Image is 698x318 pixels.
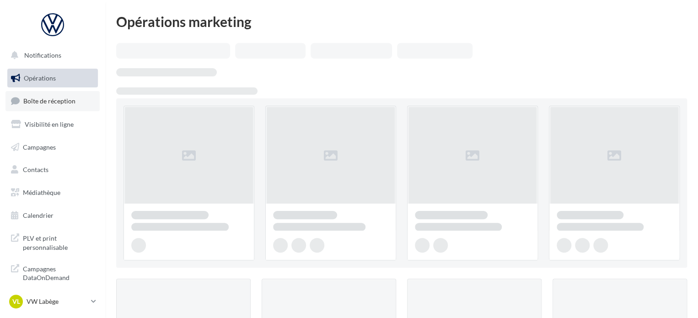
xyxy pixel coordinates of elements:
a: Visibilité en ligne [5,115,100,134]
a: VL VW Labège [7,293,98,310]
span: Calendrier [23,211,54,219]
a: Contacts [5,160,100,179]
a: Boîte de réception [5,91,100,111]
span: Contacts [23,166,48,173]
span: Notifications [24,51,61,59]
div: Opérations marketing [116,15,687,28]
a: Calendrier [5,206,100,225]
span: Médiathèque [23,189,60,196]
button: Notifications [5,46,96,65]
a: PLV et print personnalisable [5,228,100,255]
span: Opérations [24,74,56,82]
a: Opérations [5,69,100,88]
a: Campagnes [5,138,100,157]
a: Médiathèque [5,183,100,202]
span: Campagnes [23,143,56,151]
span: Campagnes DataOnDemand [23,263,94,282]
span: Visibilité en ligne [25,120,74,128]
span: VL [12,297,20,306]
a: Campagnes DataOnDemand [5,259,100,286]
span: Boîte de réception [23,97,75,105]
span: PLV et print personnalisable [23,232,94,252]
p: VW Labège [27,297,87,306]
